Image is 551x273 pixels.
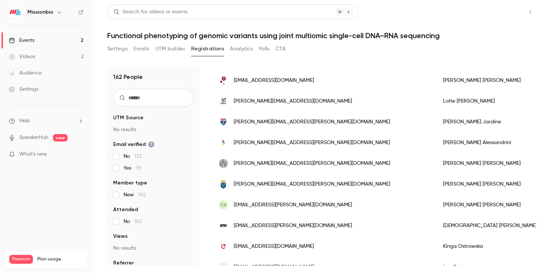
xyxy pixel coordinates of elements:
p: No results [113,244,194,252]
span: Referrer [113,259,134,267]
span: Premium [9,255,33,264]
img: Missionbio [9,6,21,18]
span: new [53,134,68,142]
span: Email verified [113,141,155,148]
span: Views [113,233,128,240]
h6: Missionbio [27,9,53,16]
img: med.uni-heidelberg.de [219,159,228,168]
span: CA [220,202,227,208]
span: No [124,218,142,225]
span: [PERSON_NAME][EMAIL_ADDRESS][PERSON_NAME][DOMAIN_NAME] [234,139,390,147]
img: bric.ku.dk [219,76,228,85]
span: UTM Source [113,114,143,121]
li: help-dropdown-opener [9,117,84,125]
p: No results [113,126,194,133]
span: What's new [19,150,47,158]
button: Emails [133,43,149,55]
a: SpeakerHub [19,134,48,142]
iframe: Noticeable Trigger [75,151,84,158]
span: [PERSON_NAME][EMAIL_ADDRESS][PERSON_NAME][DOMAIN_NAME] [234,160,390,167]
span: LB [221,264,226,270]
img: umed.lodz.pl [219,242,228,251]
span: 162 [138,192,146,197]
span: 123 [134,154,141,159]
div: Kinga Ostrowska [436,236,544,257]
div: Events [9,37,34,44]
button: Analytics [230,43,253,55]
div: Settings [9,86,38,93]
div: Audience [9,69,42,77]
span: [EMAIL_ADDRESS][DOMAIN_NAME] [234,263,314,271]
span: [EMAIL_ADDRESS][PERSON_NAME][DOMAIN_NAME] [234,201,352,209]
img: hsr.it [219,138,228,147]
span: 162 [134,219,142,224]
button: Registrations [191,43,224,55]
div: [PERSON_NAME] [PERSON_NAME] [436,174,544,194]
button: Polls [259,43,270,55]
img: bsse.ethz.ch [219,221,228,230]
span: [PERSON_NAME][EMAIL_ADDRESS][DOMAIN_NAME] [234,97,352,105]
h1: 162 People [113,73,143,81]
span: [PERSON_NAME][EMAIL_ADDRESS][PERSON_NAME][DOMAIN_NAME] [234,180,390,188]
div: [PERSON_NAME] Alessandrini [436,132,544,153]
span: [EMAIL_ADDRESS][DOMAIN_NAME] [234,77,314,84]
div: [PERSON_NAME] Jardine [436,111,544,132]
button: Settings [107,43,128,55]
img: uj.edu.pl [219,180,228,189]
span: [EMAIL_ADDRESS][DOMAIN_NAME] [234,243,314,250]
h1: Functional phenotyping of genomic variants using joint multiomic single-cell DNA–RNA sequencing [107,31,536,40]
div: [PERSON_NAME] [PERSON_NAME] [436,153,544,174]
div: [PERSON_NAME] [PERSON_NAME] [436,70,544,91]
div: Lotte [PERSON_NAME] [436,91,544,111]
div: [DEMOGRAPHIC_DATA] [PERSON_NAME] [436,215,544,236]
span: No [124,153,141,160]
span: Attended [113,206,138,213]
span: 39 [136,166,141,171]
span: [EMAIL_ADDRESS][PERSON_NAME][DOMAIN_NAME] [234,222,352,230]
button: Share [489,4,518,19]
button: UTM builder [155,43,185,55]
div: [PERSON_NAME] [PERSON_NAME] [436,194,544,215]
img: umcg.nl [219,97,228,106]
div: Search for videos or events [114,8,187,16]
div: Videos [9,53,35,60]
span: Help [19,117,30,125]
span: Plan usage [37,256,83,262]
span: Yes [124,164,141,172]
span: New [124,191,146,199]
img: ncl.ac.uk [219,117,228,126]
button: CTA [275,43,285,55]
span: [PERSON_NAME][EMAIL_ADDRESS][PERSON_NAME][DOMAIN_NAME] [234,118,390,126]
span: Member type [113,179,147,187]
